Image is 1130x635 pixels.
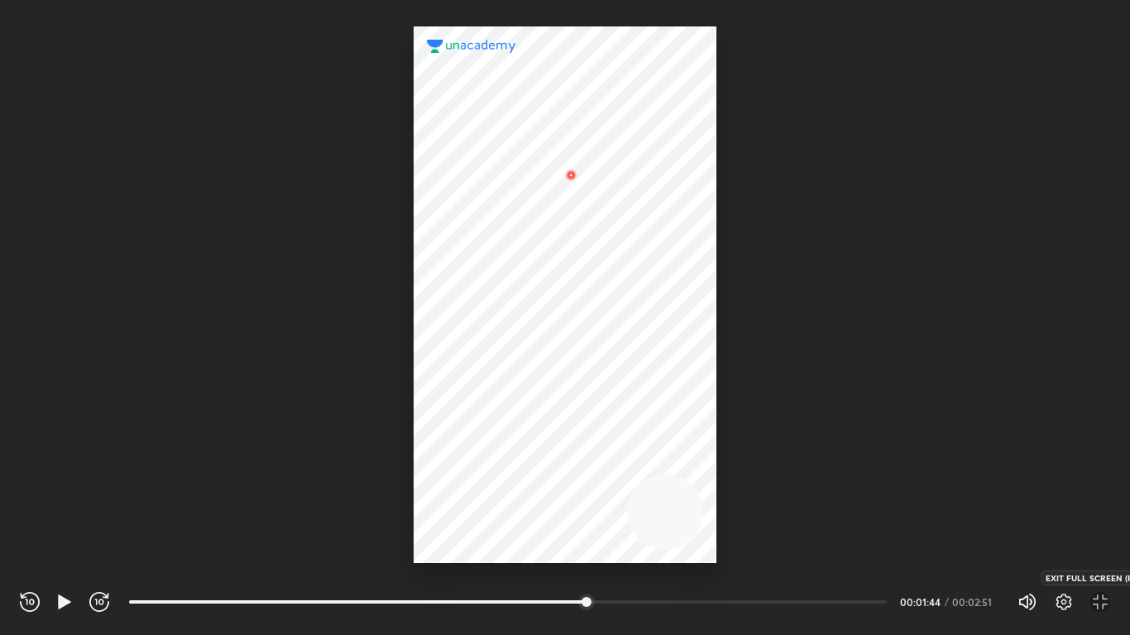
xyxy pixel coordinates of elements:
[945,597,949,607] div: /
[427,40,516,53] img: logo.2a7e12a2.svg
[900,597,941,607] div: 00:01:44
[562,165,582,185] img: wMgqJGBwKWe8AAAAABJRU5ErkJggg==
[952,597,998,607] div: 00:02:51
